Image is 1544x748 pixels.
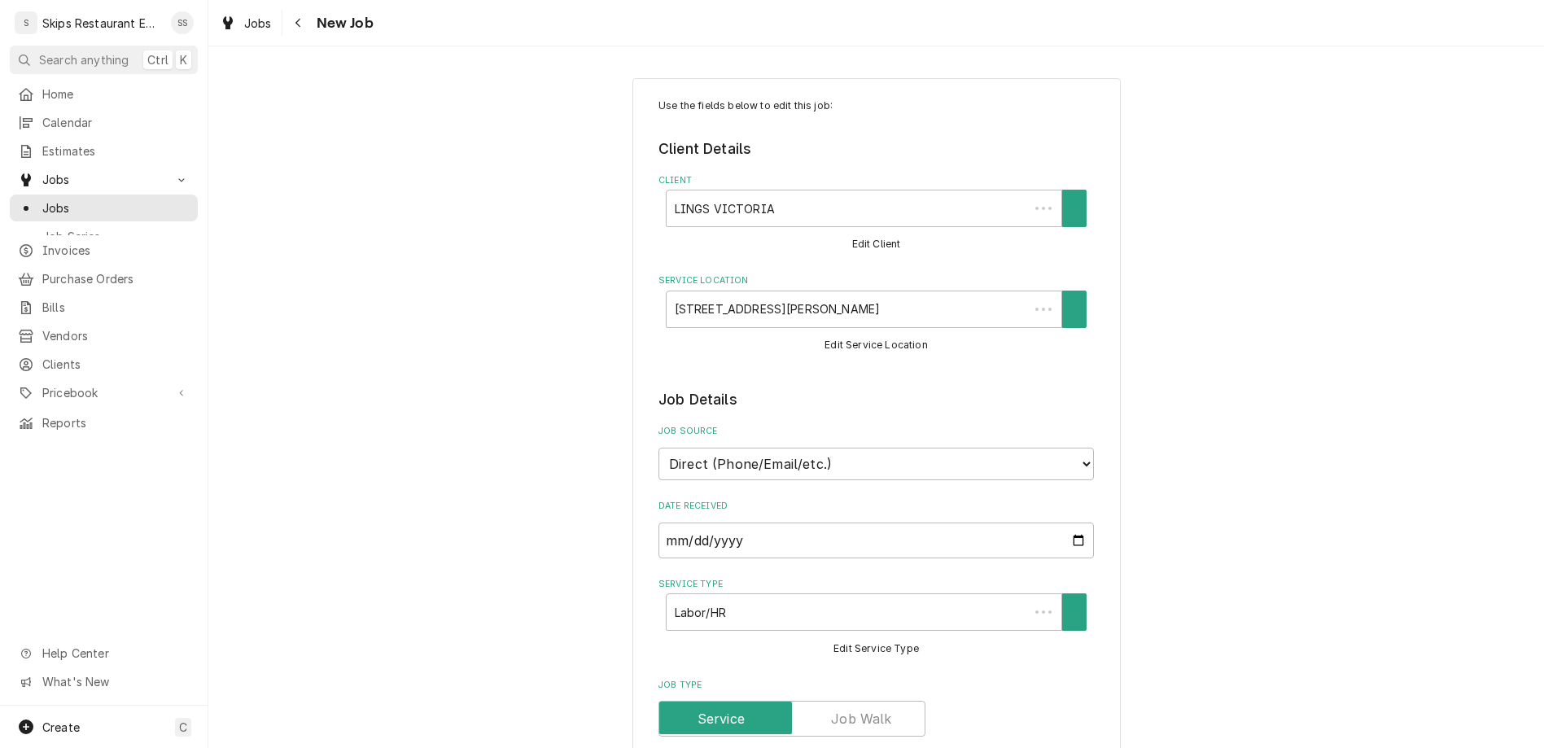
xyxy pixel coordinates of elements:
[658,425,1094,438] label: Job Source
[10,237,198,264] a: Invoices
[42,228,190,245] span: Job Series
[658,578,1094,658] div: Service Type
[213,10,278,37] a: Jobs
[42,85,190,103] span: Home
[42,299,190,316] span: Bills
[10,109,198,136] a: Calendar
[831,639,921,659] button: Edit Service Type
[10,81,198,107] a: Home
[658,389,1094,410] legend: Job Details
[171,11,194,34] div: Shan Skipper's Avatar
[42,199,190,217] span: Jobs
[10,166,198,193] a: Go to Jobs
[147,51,168,68] span: Ctrl
[10,265,198,292] a: Purchase Orders
[171,11,194,34] div: SS
[822,335,930,356] button: Edit Service Location
[10,294,198,321] a: Bills
[1062,291,1087,328] button: Create New Location
[658,174,1094,255] div: Client
[1062,190,1087,227] button: Create New Client
[10,46,198,74] button: Search anythingCtrlK
[10,223,198,250] a: Job Series
[658,425,1094,479] div: Job Source
[658,679,1094,737] div: Job Type
[658,98,1094,113] p: Use the fields below to edit this job:
[42,270,190,287] span: Purchase Orders
[10,668,198,695] a: Go to What's New
[42,242,190,259] span: Invoices
[658,578,1094,591] label: Service Type
[10,138,198,164] a: Estimates
[10,409,198,436] a: Reports
[10,379,198,406] a: Go to Pricebook
[1062,593,1087,631] button: Create New Service
[658,274,1094,287] label: Service Location
[286,10,312,36] button: Navigate back
[312,12,374,34] span: New Job
[658,500,1094,558] div: Date Received
[42,327,190,344] span: Vendors
[179,719,187,736] span: C
[10,640,198,667] a: Go to Help Center
[10,322,198,349] a: Vendors
[658,500,1094,513] label: Date Received
[39,51,129,68] span: Search anything
[15,11,37,34] div: S
[658,138,1094,160] legend: Client Details
[42,142,190,160] span: Estimates
[850,234,903,255] button: Edit Client
[658,679,1094,692] label: Job Type
[10,195,198,221] a: Jobs
[42,720,80,734] span: Create
[658,274,1094,355] div: Service Location
[42,356,190,373] span: Clients
[42,15,162,32] div: Skips Restaurant Equipment
[244,15,272,32] span: Jobs
[42,114,190,131] span: Calendar
[42,171,165,188] span: Jobs
[658,523,1094,558] input: yyyy-mm-dd
[42,414,190,431] span: Reports
[658,174,1094,187] label: Client
[180,51,187,68] span: K
[42,673,188,690] span: What's New
[42,384,165,401] span: Pricebook
[42,645,188,662] span: Help Center
[10,351,198,378] a: Clients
